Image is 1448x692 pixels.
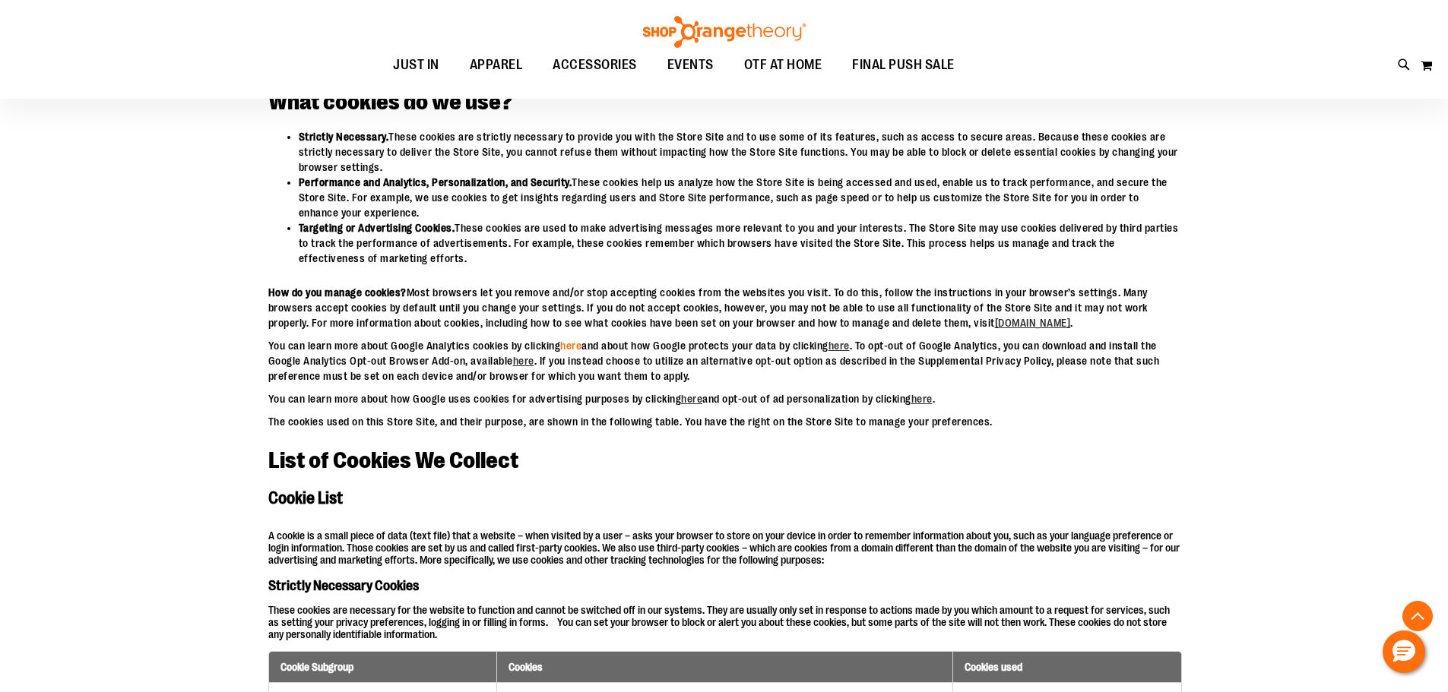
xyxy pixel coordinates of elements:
[299,131,389,143] b: Strictly Necessary.
[560,340,581,352] a: here
[497,652,953,683] th: Cookies
[268,529,1180,566] div: A cookie is a small piece of data (text file) that a website – when visited by a user – asks your...
[268,448,1180,472] h2: List of Cookies We Collect
[729,48,838,83] a: OTF AT HOME
[268,414,1180,429] p: The cookies used on this Store Site, and their purpose, are shown in the following table. You hav...
[268,604,1180,640] p: These cookies are necessary for the website to function and cannot be switched off in our systems...
[268,90,1180,114] h2: What cookies do we use?
[837,48,970,83] a: FINAL PUSH SALE
[268,338,1180,384] p: You can learn more about Google Analytics cookies by clicking and about how Google protects your ...
[641,16,808,48] img: Shop Orangetheory
[393,48,439,82] span: JUST IN
[269,652,497,683] th: Cookie Subgroup
[953,652,1181,683] th: Cookies used
[852,48,955,82] span: FINAL PUSH SALE
[268,286,407,299] b: How do you manage cookies?
[1402,601,1433,631] button: Back To Top
[744,48,822,82] span: OTF AT HOME
[299,220,1180,266] li: These cookies are used to make advertising messages more relevant to you and your interests. The ...
[299,175,1180,220] li: These cookies help us analyze how the Store Site is being accessed and used, enable us to track p...
[667,48,714,82] span: EVENTS
[911,393,933,405] a: here
[652,48,729,83] a: EVENTS
[995,317,1071,329] a: [DOMAIN_NAME]
[1383,630,1425,673] button: Hello, have a question? Let’s chat.
[299,176,572,188] b: Performance and Analytics, Personalization, and Security.
[470,48,523,82] span: APPAREL
[537,48,652,83] a: ACCESSORIES
[268,488,1180,510] h3: Cookie List
[553,48,637,82] span: ACCESSORIES
[681,393,702,405] a: here
[299,222,455,234] b: Targeting or Advertising Cookies.
[455,48,538,83] a: APPAREL
[378,48,455,83] a: JUST IN
[513,355,534,367] a: here
[299,129,1180,175] li: These cookies are strictly necessary to provide you with the Store Site and to use some of its fe...
[829,340,850,352] a: here
[268,391,1180,406] p: You can learn more about how Google uses cookies for advertising purposes by clicking and opt-out...
[268,285,1180,330] p: Most browsers let you remove and/or stop accepting cookies from the websites you visit. To do thi...
[268,577,1180,595] h4: Strictly Necessary Cookies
